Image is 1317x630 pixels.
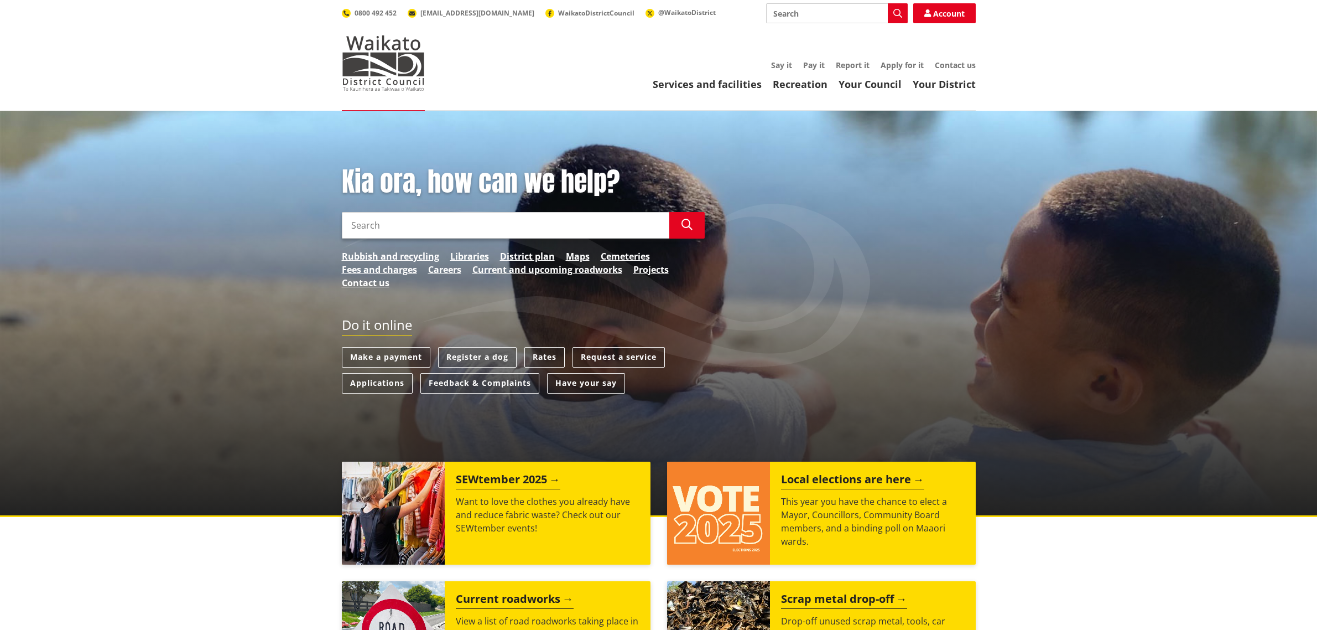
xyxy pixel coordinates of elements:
h2: Do it online [342,317,412,337]
span: [EMAIL_ADDRESS][DOMAIN_NAME] [420,8,534,18]
h2: Local elections are here [781,473,924,489]
a: Projects [633,263,669,276]
input: Search input [342,212,669,239]
a: 0800 492 452 [342,8,397,18]
a: Contact us [342,276,389,290]
a: Report it [836,60,870,70]
a: [EMAIL_ADDRESS][DOMAIN_NAME] [408,8,534,18]
a: Your Council [839,78,902,91]
p: This year you have the chance to elect a Mayor, Councillors, Community Board members, and a bindi... [781,495,965,548]
a: Say it [771,60,792,70]
a: Pay it [803,60,825,70]
a: Maps [566,250,590,263]
span: WaikatoDistrictCouncil [558,8,634,18]
a: Have your say [547,373,625,394]
h1: Kia ora, how can we help? [342,166,705,198]
a: Make a payment [342,347,430,368]
h2: Current roadworks [456,592,574,609]
span: 0800 492 452 [355,8,397,18]
a: Cemeteries [601,250,650,263]
a: Applications [342,373,413,394]
a: Account [913,3,976,23]
a: Local elections are here This year you have the chance to elect a Mayor, Councillors, Community B... [667,462,976,565]
a: Contact us [935,60,976,70]
img: SEWtember [342,462,445,565]
a: Rates [524,347,565,368]
a: @WaikatoDistrict [646,8,716,17]
p: Want to love the clothes you already have and reduce fabric waste? Check out our SEWtember events! [456,495,639,535]
a: Feedback & Complaints [420,373,539,394]
a: Fees and charges [342,263,417,276]
a: District plan [500,250,555,263]
img: Waikato District Council - Te Kaunihera aa Takiwaa o Waikato [342,35,425,91]
a: Libraries [450,250,489,263]
a: Request a service [572,347,665,368]
a: Services and facilities [653,78,762,91]
img: Vote 2025 [667,462,770,565]
a: SEWtember 2025 Want to love the clothes you already have and reduce fabric waste? Check out our S... [342,462,650,565]
a: Apply for it [881,60,924,70]
a: Current and upcoming roadworks [472,263,622,276]
a: Rubbish and recycling [342,250,439,263]
a: WaikatoDistrictCouncil [545,8,634,18]
input: Search input [766,3,908,23]
a: Careers [428,263,461,276]
a: Register a dog [438,347,517,368]
h2: SEWtember 2025 [456,473,560,489]
a: Recreation [773,78,827,91]
h2: Scrap metal drop-off [781,592,907,609]
a: Your District [913,78,976,91]
span: @WaikatoDistrict [658,8,716,17]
